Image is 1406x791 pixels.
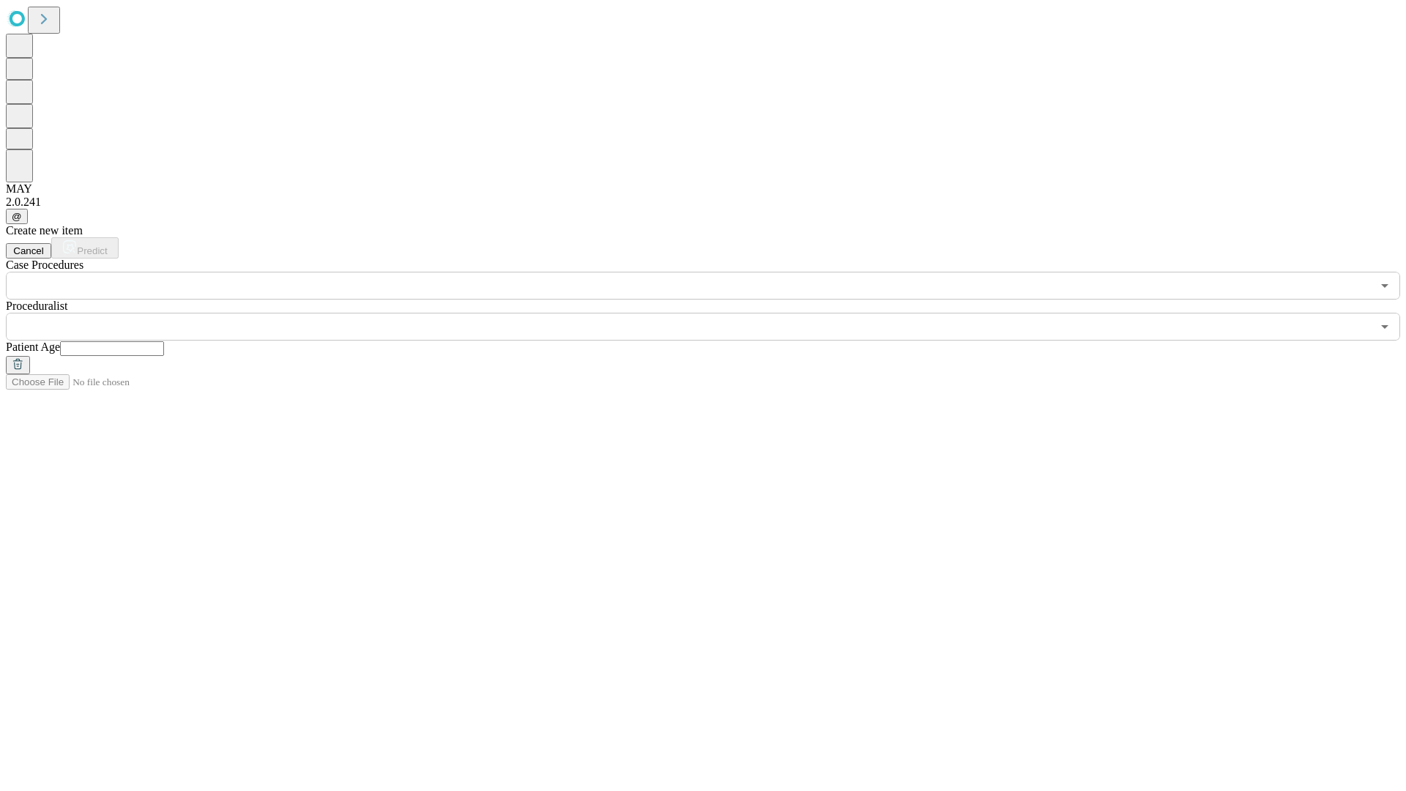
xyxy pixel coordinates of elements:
[13,245,44,256] span: Cancel
[1375,316,1395,337] button: Open
[6,224,83,237] span: Create new item
[77,245,107,256] span: Predict
[12,211,22,222] span: @
[6,259,83,271] span: Scheduled Procedure
[51,237,119,259] button: Predict
[6,182,1400,196] div: MAY
[6,341,60,353] span: Patient Age
[6,300,67,312] span: Proceduralist
[6,196,1400,209] div: 2.0.241
[6,243,51,259] button: Cancel
[1375,275,1395,296] button: Open
[6,209,28,224] button: @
